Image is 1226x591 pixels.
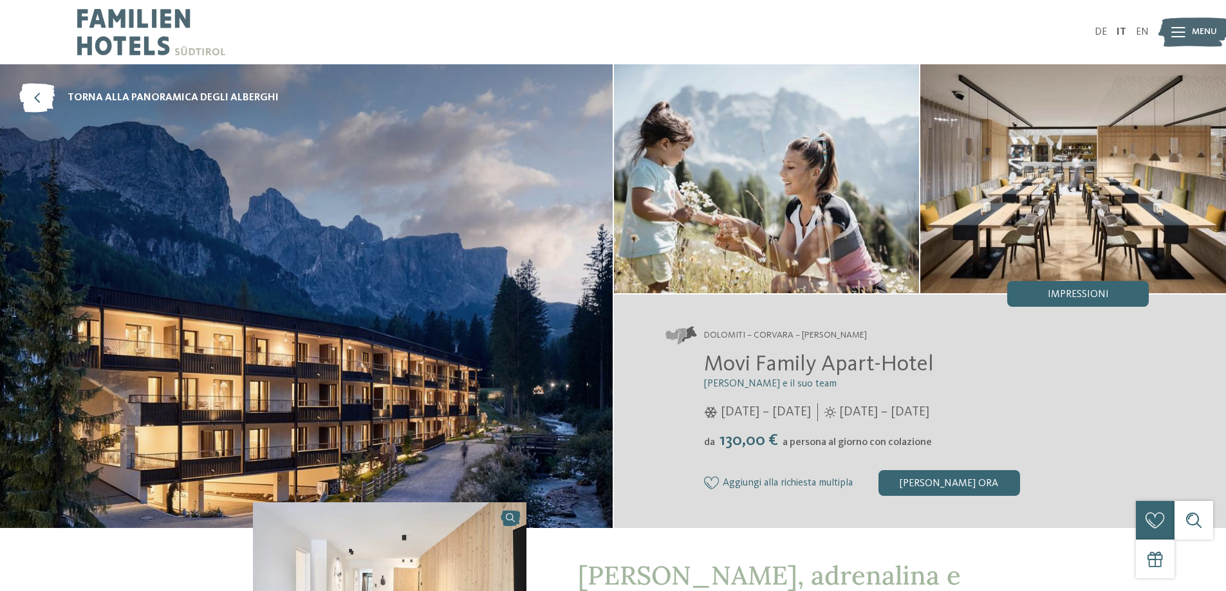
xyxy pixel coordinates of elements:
[723,478,853,489] span: Aggiungi alla richiesta multipla
[783,437,932,448] span: a persona al giorno con colazione
[19,84,279,113] a: torna alla panoramica degli alberghi
[716,432,781,449] span: 130,00 €
[704,329,867,342] span: Dolomiti – Corvara – [PERSON_NAME]
[704,379,837,389] span: [PERSON_NAME] e il suo team
[1117,27,1126,37] a: IT
[1095,27,1107,37] a: DE
[704,353,934,376] span: Movi Family Apart-Hotel
[839,403,929,421] span: [DATE] – [DATE]
[878,470,1020,496] div: [PERSON_NAME] ora
[1192,26,1217,39] span: Menu
[614,64,920,293] img: Una stupenda vacanza in famiglia a Corvara
[920,64,1226,293] img: Una stupenda vacanza in famiglia a Corvara
[704,406,718,418] i: Orari d'apertura inverno
[824,406,836,418] i: Orari d'apertura estate
[1048,289,1109,300] span: Impressioni
[721,403,811,421] span: [DATE] – [DATE]
[1136,27,1149,37] a: EN
[704,437,715,448] span: da
[68,91,279,105] span: torna alla panoramica degli alberghi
